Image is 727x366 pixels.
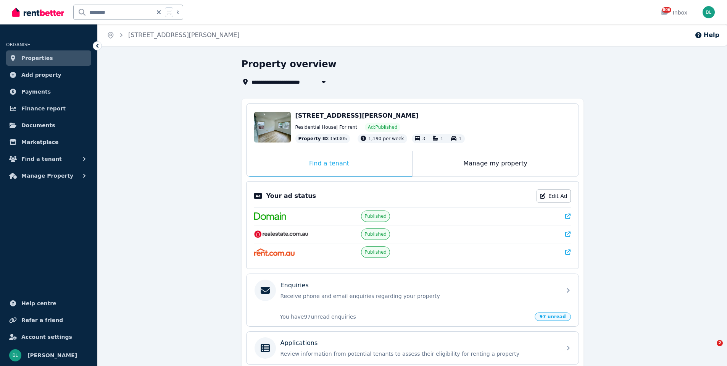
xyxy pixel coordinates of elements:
p: You have 97 unread enquiries [280,313,530,321]
p: Applications [280,338,318,348]
iframe: Intercom live chat [701,340,719,358]
span: 97 unread [535,313,571,321]
img: RentBetter [12,6,64,18]
span: Refer a friend [21,316,63,325]
nav: Breadcrumb [98,24,249,46]
span: 3 [422,136,426,141]
a: Payments [6,84,91,99]
span: Manage Property [21,171,73,180]
span: [PERSON_NAME] [27,351,77,360]
div: Find a tenant [247,151,412,177]
span: Ad: Published [368,124,397,130]
img: RealEstate.com.au [254,230,309,238]
span: 1,190 per week [368,136,404,141]
a: [STREET_ADDRESS][PERSON_NAME] [128,31,240,39]
div: Manage my property [413,151,579,177]
div: Inbox [661,9,687,16]
span: Marketplace [21,138,58,147]
span: Payments [21,87,51,96]
span: Documents [21,121,55,130]
span: Published [364,213,387,219]
a: Edit Ad [537,189,571,202]
a: Properties [6,50,91,66]
span: Help centre [21,299,56,308]
a: Marketplace [6,134,91,150]
p: Review information from potential tenants to assess their eligibility for renting a property [280,350,557,358]
span: ORGANISE [6,42,30,47]
span: Properties [21,53,53,63]
span: Account settings [21,332,72,342]
span: Find a tenant [21,154,62,164]
img: Bruce Le [703,6,715,18]
a: Account settings [6,329,91,345]
span: Published [364,231,387,237]
p: Receive phone and email enquiries regarding your property [280,292,557,300]
a: Documents [6,118,91,133]
a: Refer a friend [6,313,91,328]
div: : 350305 [295,134,350,143]
span: 1 [459,136,462,141]
p: Enquiries [280,281,309,290]
img: Bruce Le [9,349,21,361]
h1: Property overview [242,58,337,70]
p: Your ad status [266,191,316,201]
button: Manage Property [6,168,91,183]
span: 2 [717,340,723,346]
span: 1 [440,136,443,141]
img: Domain.com.au [254,212,286,220]
img: Rent.com.au [254,248,295,256]
span: [STREET_ADDRESS][PERSON_NAME] [295,112,419,119]
span: Residential House | For rent [295,124,357,130]
span: Add property [21,70,61,79]
a: Add property [6,67,91,83]
button: Find a tenant [6,151,91,167]
a: ApplicationsReview information from potential tenants to assess their eligibility for renting a p... [247,332,579,364]
a: Finance report [6,101,91,116]
span: Property ID [298,136,328,142]
span: Published [364,249,387,255]
span: Finance report [21,104,66,113]
span: 806 [662,7,671,13]
button: Help [695,31,719,40]
span: k [176,9,179,15]
a: EnquiriesReceive phone and email enquiries regarding your property [247,274,579,307]
a: Help centre [6,296,91,311]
